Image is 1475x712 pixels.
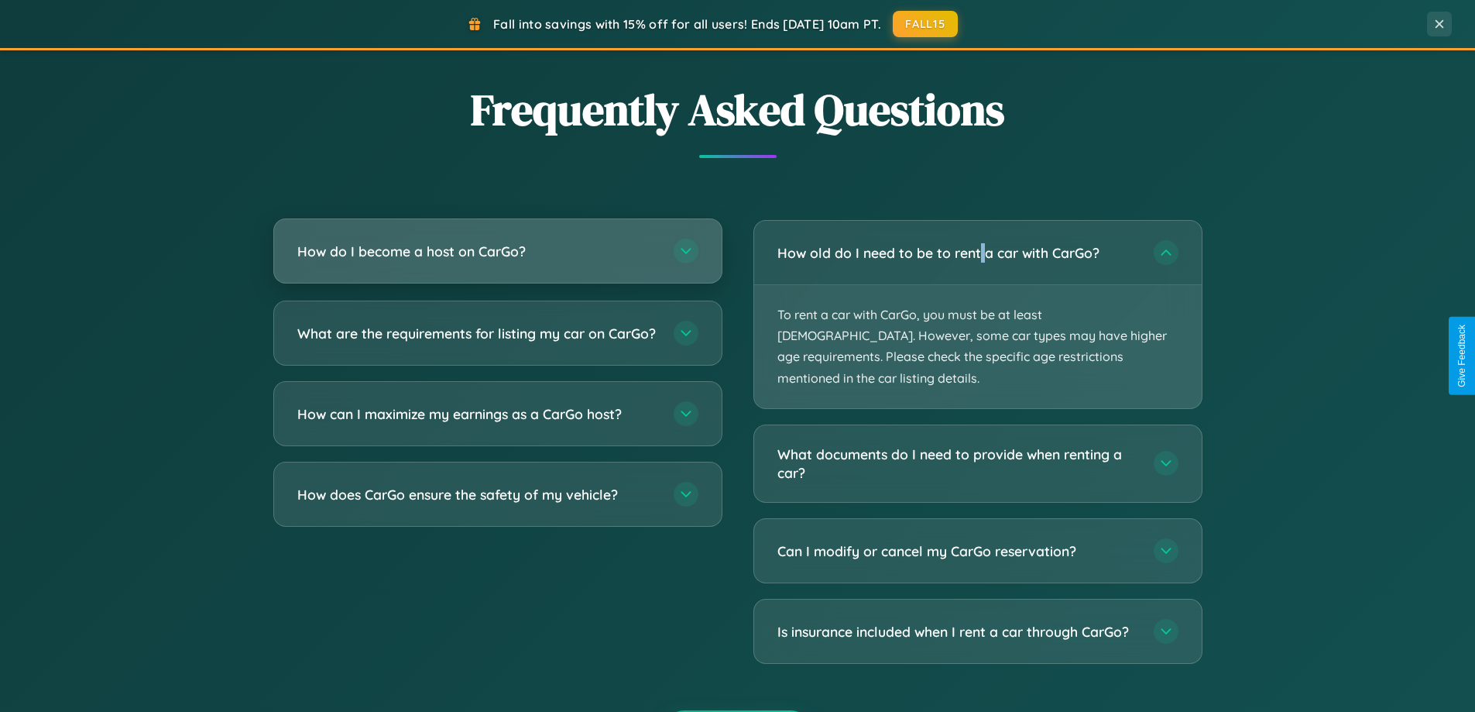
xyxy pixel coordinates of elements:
[297,485,658,504] h3: How does CarGo ensure the safety of my vehicle?
[273,80,1202,139] h2: Frequently Asked Questions
[893,11,958,37] button: FALL15
[777,445,1138,483] h3: What documents do I need to provide when renting a car?
[297,404,658,424] h3: How can I maximize my earnings as a CarGo host?
[493,16,881,32] span: Fall into savings with 15% off for all users! Ends [DATE] 10am PT.
[297,324,658,343] h3: What are the requirements for listing my car on CarGo?
[754,285,1202,408] p: To rent a car with CarGo, you must be at least [DEMOGRAPHIC_DATA]. However, some car types may ha...
[777,542,1138,561] h3: Can I modify or cancel my CarGo reservation?
[297,242,658,261] h3: How do I become a host on CarGo?
[777,622,1138,641] h3: Is insurance included when I rent a car through CarGo?
[1456,325,1467,387] div: Give Feedback
[777,243,1138,263] h3: How old do I need to be to rent a car with CarGo?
